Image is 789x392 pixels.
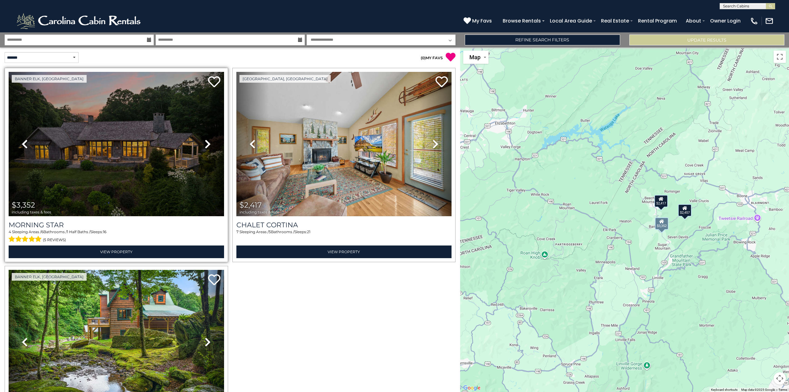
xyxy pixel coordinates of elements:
[236,229,452,244] div: Sleeping Areas / Bathrooms / Sleeps:
[67,229,90,234] span: 1 Half Baths /
[269,229,271,234] span: 5
[239,210,279,214] span: including taxes & fees
[779,388,787,391] a: Terms (opens in new tab)
[741,388,775,391] span: Map data ©2025 Google
[462,384,482,392] a: Open this area in Google Maps (opens a new window)
[236,72,452,216] img: thumbnail_169786137.jpeg
[655,217,668,230] div: $3,352
[464,17,493,25] a: My Favs
[707,15,744,26] a: Owner Login
[15,12,143,30] img: White-1-2.png
[654,195,668,207] div: $2,417
[103,229,106,234] span: 16
[774,372,786,385] button: Map camera controls
[239,200,262,209] span: $2,417
[678,204,692,217] div: $2,457
[462,384,482,392] img: Google
[711,388,738,392] button: Keyboard shortcuts
[12,200,35,209] span: $3,352
[629,35,784,45] button: Update Results
[683,15,704,26] a: About
[9,229,11,234] span: 4
[12,210,51,214] span: including taxes & fees
[9,72,224,216] img: thumbnail_163276265.jpeg
[500,15,544,26] a: Browse Rentals
[236,221,452,229] a: Chalet Cortina
[236,246,452,258] a: View Property
[421,56,443,60] a: (0)MY FAVS
[463,51,489,64] button: Change map style
[750,17,758,25] img: phone-regular-white.png
[472,17,492,25] span: My Favs
[774,51,786,63] button: Toggle fullscreen view
[208,274,220,287] a: Add to favorites
[547,15,595,26] a: Local Area Guide
[239,75,331,83] a: [GEOGRAPHIC_DATA], [GEOGRAPHIC_DATA]
[236,229,239,234] span: 7
[469,54,480,60] span: Map
[422,56,424,60] span: 0
[421,56,426,60] span: ( )
[9,221,224,229] a: Morning Star
[765,17,774,25] img: mail-regular-white.png
[12,75,87,83] a: Banner Elk, [GEOGRAPHIC_DATA]
[9,229,224,244] div: Sleeping Areas / Bathrooms / Sleeps:
[307,229,310,234] span: 21
[635,15,680,26] a: Rental Program
[12,273,87,281] a: Banner Elk, [GEOGRAPHIC_DATA]
[43,236,66,244] span: (5 reviews)
[9,246,224,258] a: View Property
[208,76,220,89] a: Add to favorites
[41,229,43,234] span: 6
[435,76,448,89] a: Add to favorites
[598,15,632,26] a: Real Estate
[465,35,620,45] a: Refine Search Filters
